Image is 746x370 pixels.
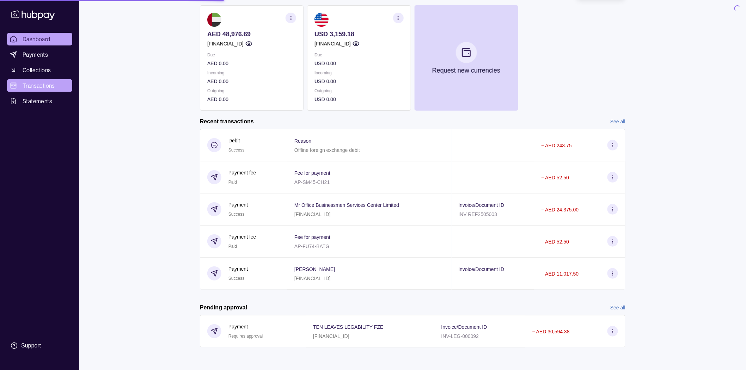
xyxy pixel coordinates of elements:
[541,175,569,180] p: − AED 52.50
[228,276,244,281] span: Success
[294,138,311,144] p: Reason
[7,95,72,107] a: Statements
[459,276,461,281] p: –
[207,40,244,48] p: [FINANCIAL_ID]
[7,48,72,61] a: Payments
[228,233,256,241] p: Payment fee
[228,212,244,217] span: Success
[541,207,579,212] p: − AED 24,375.00
[7,64,72,76] a: Collections
[432,67,500,74] p: Request new currencies
[541,271,579,277] p: − AED 11,017.50
[294,202,399,208] p: Mr Office Businessmen Services Center Limited
[294,266,335,272] p: [PERSON_NAME]
[313,324,383,330] p: TEN LEAVES LEGABILITY FZE
[228,334,263,339] span: Requires approval
[207,95,296,103] p: AED 0.00
[294,276,331,281] p: [FINANCIAL_ID]
[228,169,256,177] p: Payment fee
[7,338,72,353] a: Support
[314,87,403,95] p: Outgoing
[314,13,329,27] img: us
[207,60,296,67] p: AED 0.00
[314,40,351,48] p: [FINANCIAL_ID]
[541,239,569,245] p: − AED 52.50
[228,137,244,144] p: Debit
[294,211,331,217] p: [FINANCIAL_ID]
[228,201,248,209] p: Payment
[207,30,296,38] p: AED 48,976.69
[441,333,479,339] p: INV-LEG-000092
[228,148,244,153] span: Success
[294,170,330,176] p: Fee for payment
[207,87,296,95] p: Outgoing
[23,66,51,74] span: Collections
[23,81,55,90] span: Transactions
[7,79,72,92] a: Transactions
[207,51,296,59] p: Due
[294,243,329,249] p: AP-FU74-BATG
[541,143,572,148] p: − AED 243.75
[314,51,403,59] p: Due
[200,118,254,125] h2: Recent transactions
[294,234,330,240] p: Fee for payment
[314,69,403,77] p: Incoming
[314,30,403,38] p: USD 3,159.18
[200,304,247,312] h2: Pending approval
[314,60,403,67] p: USD 0.00
[21,342,41,350] div: Support
[441,324,487,330] p: Invoice/Document ID
[228,265,248,273] p: Payment
[207,13,221,27] img: ae
[207,78,296,85] p: AED 0.00
[532,329,570,334] p: − AED 30,594.38
[459,202,505,208] p: Invoice/Document ID
[228,323,263,331] p: Payment
[610,304,625,312] a: See all
[23,50,48,59] span: Payments
[314,95,403,103] p: USD 0.00
[207,69,296,77] p: Incoming
[610,118,625,125] a: See all
[294,179,330,185] p: AP-SM45-CH21
[23,97,52,105] span: Statements
[7,33,72,45] a: Dashboard
[459,266,505,272] p: Invoice/Document ID
[314,78,403,85] p: USD 0.00
[228,244,237,249] span: Paid
[459,211,497,217] p: INV REF2505003
[294,147,360,153] p: Offline foreign exchange debit
[228,180,237,185] span: Paid
[415,5,518,111] button: Request new currencies
[313,333,349,339] p: [FINANCIAL_ID]
[23,35,50,43] span: Dashboard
